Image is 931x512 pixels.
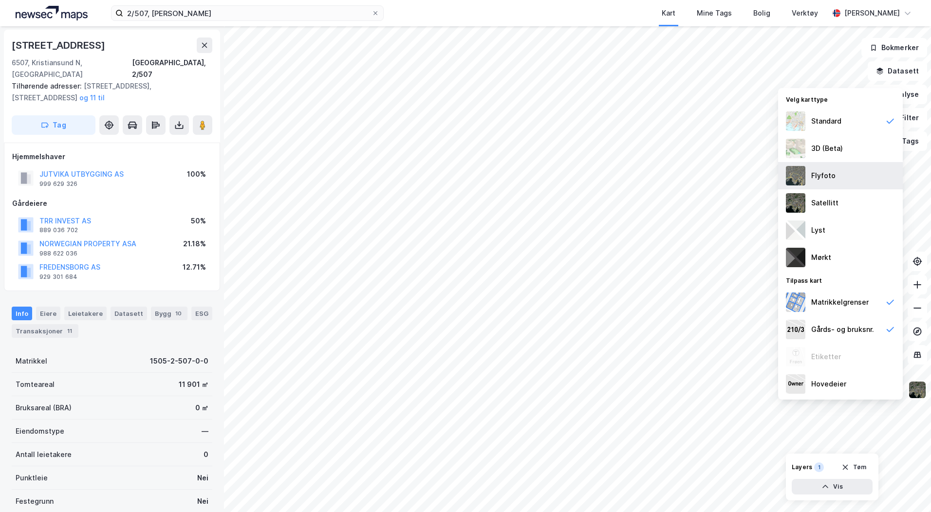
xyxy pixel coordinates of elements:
[786,374,805,394] img: majorOwner.b5e170eddb5c04bfeeff.jpeg
[12,198,212,209] div: Gårdeiere
[882,465,931,512] iframe: Chat Widget
[39,273,77,281] div: 929 301 684
[778,90,903,108] div: Velg karttype
[844,7,900,19] div: [PERSON_NAME]
[792,7,818,19] div: Verktøy
[12,82,84,90] span: Tilhørende adresser:
[39,226,78,234] div: 889 036 702
[786,166,805,185] img: Z
[12,115,95,135] button: Tag
[811,252,831,263] div: Mørkt
[16,449,72,460] div: Antall leietakere
[173,309,184,318] div: 10
[786,111,805,131] img: Z
[12,80,205,104] div: [STREET_ADDRESS], [STREET_ADDRESS]
[16,379,55,390] div: Tomteareal
[16,472,48,484] div: Punktleie
[12,307,32,320] div: Info
[778,271,903,289] div: Tilpass kart
[882,465,931,512] div: Kontrollprogram for chat
[39,250,77,257] div: 988 622 036
[662,7,675,19] div: Kart
[16,6,88,20] img: logo.a4113a55bc3d86da70a041830d287a7e.svg
[191,307,212,320] div: ESG
[12,324,78,338] div: Transaksjoner
[123,6,372,20] input: Søk på adresse, matrikkel, gårdeiere, leietakere eller personer
[811,324,874,335] div: Gårds- og bruksnr.
[187,168,206,180] div: 100%
[811,224,825,236] div: Lyst
[861,38,927,57] button: Bokmerker
[64,307,107,320] div: Leietakere
[16,355,47,367] div: Matrikkel
[880,108,927,128] button: Filter
[132,57,212,80] div: [GEOGRAPHIC_DATA], 2/507
[786,193,805,213] img: 9k=
[39,180,77,188] div: 999 629 326
[882,131,927,151] button: Tags
[697,7,732,19] div: Mine Tags
[811,143,843,154] div: 3D (Beta)
[204,449,208,460] div: 0
[792,463,812,471] div: Layers
[792,479,873,494] button: Vis
[111,307,147,320] div: Datasett
[811,296,869,308] div: Matrikkelgrenser
[202,425,208,437] div: —
[36,307,60,320] div: Eiere
[871,85,927,104] button: Analyse
[786,139,805,158] img: Z
[786,320,805,339] img: cadastreKeys.547ab17ec502f5a4ef2b.jpeg
[197,495,208,507] div: Nei
[179,379,208,390] div: 11 901 ㎡
[12,151,212,163] div: Hjemmelshaver
[12,57,132,80] div: 6507, Kristiansund N, [GEOGRAPHIC_DATA]
[753,7,770,19] div: Bolig
[786,220,805,240] img: luj3wr1y2y3+OchiMxRmMxRlscgabnMEmZ7DJGWxyBpucwSZnsMkZbHIGm5zBJmewyRlscgabnMEmZ7DJGWxyBpucwSZnsMkZ...
[786,293,805,312] img: cadastreBorders.cfe08de4b5ddd52a10de.jpeg
[811,378,846,390] div: Hovedeier
[811,170,836,182] div: Flyfoto
[786,248,805,267] img: nCdM7BzjoCAAAAAElFTkSuQmCC
[811,115,841,127] div: Standard
[811,197,838,209] div: Satellitt
[16,425,64,437] div: Eiendomstype
[150,355,208,367] div: 1505-2-507-0-0
[835,459,873,475] button: Tøm
[183,238,206,250] div: 21.18%
[786,347,805,366] img: Z
[195,402,208,414] div: 0 ㎡
[814,462,824,472] div: 1
[151,307,187,320] div: Bygg
[197,472,208,484] div: Nei
[16,402,72,414] div: Bruksareal (BRA)
[65,326,74,336] div: 11
[908,381,927,399] img: 9k=
[191,215,206,227] div: 50%
[16,495,54,507] div: Festegrunn
[868,61,927,81] button: Datasett
[811,351,841,363] div: Etiketter
[12,37,107,53] div: [STREET_ADDRESS]
[183,261,206,273] div: 12.71%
